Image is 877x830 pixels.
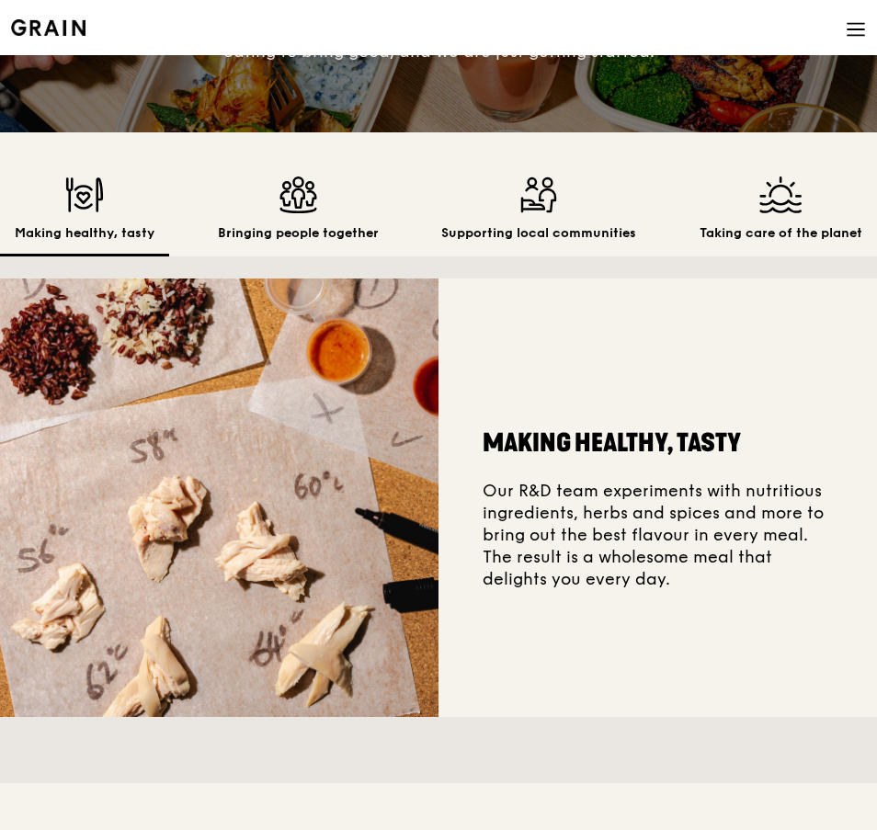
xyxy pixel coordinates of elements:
[441,224,636,243] h2: Supporting local communities
[218,224,379,243] h2: Bringing people together
[438,279,877,717] div: Our R&D team experiments with nutritious ingredients, herbs and spices and more to bring out the ...
[11,19,85,36] img: Grain
[700,176,862,213] img: Taking care of the planet
[218,176,379,213] img: Bringing people together
[700,224,862,243] h2: Taking care of the planet
[441,176,636,213] img: Supporting local communities
[15,224,154,243] h2: Making healthy, tasty
[15,176,154,213] img: Making healthy, tasty
[483,426,833,460] h2: Making healthy, tasty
